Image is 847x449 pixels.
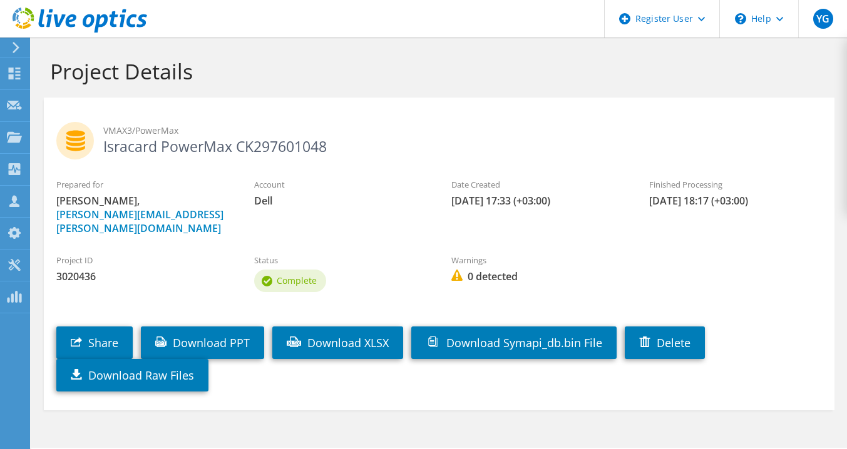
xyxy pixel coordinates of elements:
[56,270,229,283] span: 3020436
[56,194,229,235] span: [PERSON_NAME],
[625,326,705,359] a: Delete
[56,254,229,266] label: Project ID
[103,124,822,138] span: VMAX3/PowerMax
[254,254,427,266] label: Status
[649,194,822,208] span: [DATE] 18:17 (+03:00)
[451,254,624,266] label: Warnings
[56,359,208,391] a: Download Raw Files
[277,275,317,286] span: Complete
[56,208,223,235] a: [PERSON_NAME][EMAIL_ADDRESS][PERSON_NAME][DOMAIN_NAME]
[272,326,403,359] a: Download XLSX
[56,326,133,359] a: Share
[451,270,624,283] span: 0 detected
[141,326,264,359] a: Download PPT
[254,194,427,208] span: Dell
[56,122,822,153] h2: Isracard PowerMax CK297601048
[50,58,822,84] h1: Project Details
[451,178,624,191] label: Date Created
[813,9,833,29] span: YG
[451,194,624,208] span: [DATE] 17:33 (+03:00)
[735,13,746,24] svg: \n
[254,178,427,191] label: Account
[649,178,822,191] label: Finished Processing
[411,326,617,359] a: Download Symapi_db.bin File
[56,178,229,191] label: Prepared for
